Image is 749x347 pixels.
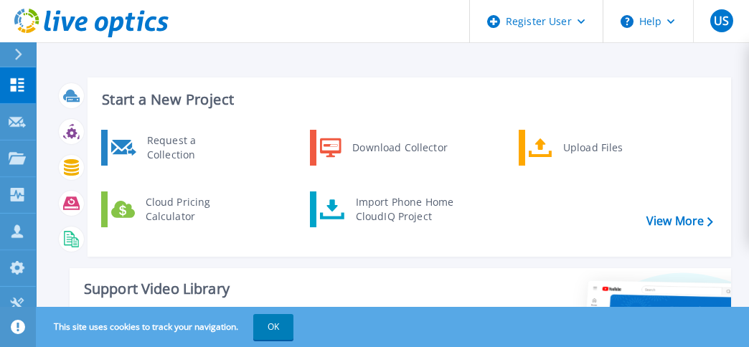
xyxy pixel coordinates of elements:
[101,191,248,227] a: Cloud Pricing Calculator
[646,214,713,228] a: View More
[310,130,457,166] a: Download Collector
[345,133,453,162] div: Download Collector
[102,92,712,108] h3: Start a New Project
[84,280,425,298] div: Support Video Library
[101,130,248,166] a: Request a Collection
[84,304,425,347] div: Find tutorials, instructional guides and other support videos to help you make the most of your L...
[519,130,666,166] a: Upload Files
[556,133,662,162] div: Upload Files
[140,133,245,162] div: Request a Collection
[138,195,245,224] div: Cloud Pricing Calculator
[349,195,461,224] div: Import Phone Home CloudIQ Project
[714,15,729,27] span: US
[39,314,293,340] span: This site uses cookies to track your navigation.
[253,314,293,340] button: OK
